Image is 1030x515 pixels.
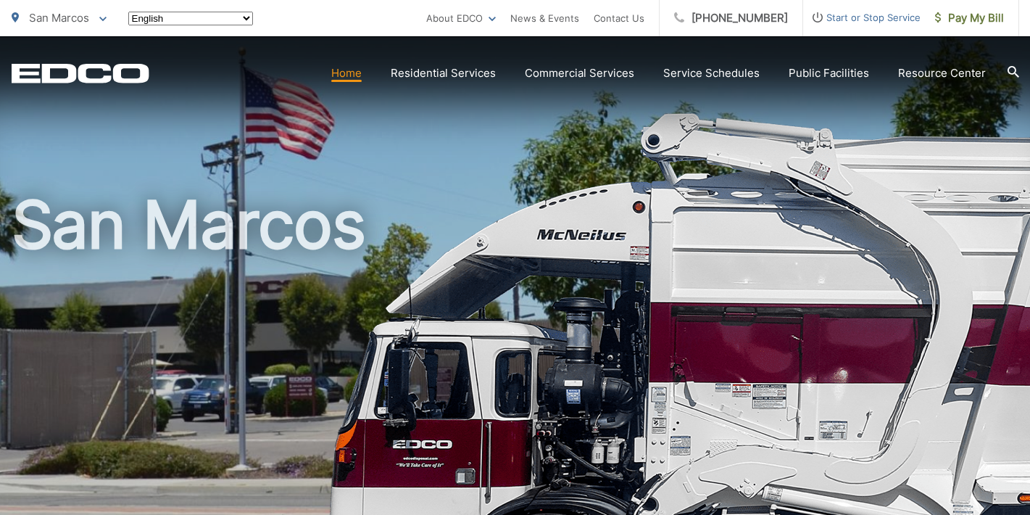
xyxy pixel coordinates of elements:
a: Commercial Services [525,65,634,82]
a: Residential Services [391,65,496,82]
select: Select a language [128,12,253,25]
a: Contact Us [594,9,644,27]
span: Pay My Bill [935,9,1004,27]
a: About EDCO [426,9,496,27]
a: Service Schedules [663,65,760,82]
a: News & Events [510,9,579,27]
a: Public Facilities [789,65,869,82]
a: Resource Center [898,65,986,82]
a: EDCD logo. Return to the homepage. [12,63,149,83]
span: San Marcos [29,11,89,25]
a: Home [331,65,362,82]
